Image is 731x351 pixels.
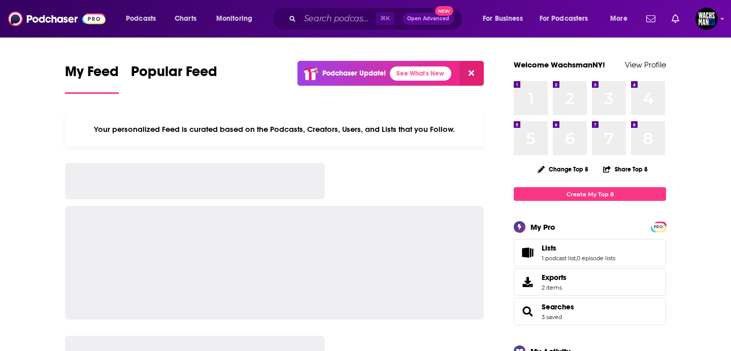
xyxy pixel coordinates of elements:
[514,268,666,296] a: Exports
[531,163,594,175] button: Change Top 8
[131,63,217,86] span: Popular Feed
[695,8,718,30] button: Show profile menu
[483,12,523,26] span: For Business
[390,66,451,81] a: See What's New
[65,63,119,94] a: My Feed
[403,13,454,25] button: Open AdvancedNew
[514,298,666,325] span: Searches
[407,16,449,21] span: Open Advanced
[517,304,538,319] a: Searches
[209,11,265,27] button: open menu
[625,60,666,69] a: View Profile
[65,63,119,86] span: My Feed
[542,302,574,311] a: Searches
[603,11,640,27] button: open menu
[168,11,203,27] a: Charts
[603,159,648,179] button: Share Top 8
[542,243,615,253] a: Lists
[577,255,615,262] a: 0 episode lists
[476,11,536,27] button: open menu
[695,8,718,30] span: Logged in as WachsmanNY
[695,8,718,30] img: User Profile
[542,273,567,282] span: Exports
[642,10,659,27] a: Show notifications dropdown
[175,12,196,26] span: Charts
[435,6,453,16] span: New
[322,69,386,78] p: Podchaser Update!
[576,255,577,262] span: ,
[668,10,683,27] a: Show notifications dropdown
[542,313,562,321] a: 3 saved
[517,275,538,289] span: Exports
[514,187,666,201] a: Create My Top 8
[517,245,538,260] a: Lists
[131,63,217,94] a: Popular Feed
[542,243,556,253] span: Lists
[610,12,627,26] span: More
[652,223,664,230] a: PRO
[514,60,605,69] a: Welcome WachsmanNY!
[533,11,603,27] button: open menu
[542,255,576,262] a: 1 podcast list
[126,12,156,26] span: Podcasts
[119,11,169,27] button: open menu
[65,112,484,147] div: Your personalized Feed is curated based on the Podcasts, Creators, Users, and Lists that you Follow.
[8,9,106,28] img: Podchaser - Follow, Share and Rate Podcasts
[514,239,666,266] span: Lists
[216,12,252,26] span: Monitoring
[300,11,376,27] input: Search podcasts, credits, & more...
[542,284,567,291] span: 2 items
[540,12,588,26] span: For Podcasters
[530,222,555,232] div: My Pro
[376,12,394,25] span: ⌘ K
[282,7,472,30] div: Search podcasts, credits, & more...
